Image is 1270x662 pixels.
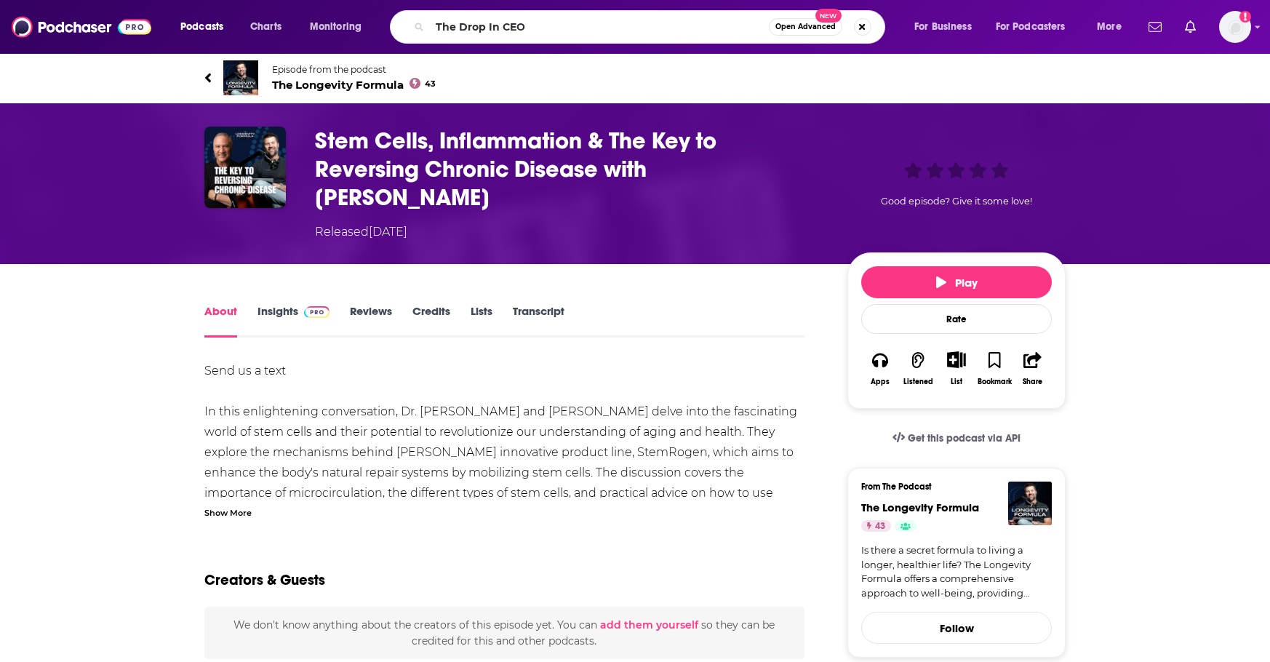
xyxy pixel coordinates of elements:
[412,304,450,338] a: Credits
[404,10,899,44] div: Search podcasts, credits, & more...
[881,196,1032,207] span: Good episode? Give it some love!
[908,432,1021,444] span: Get this podcast via API
[861,266,1052,298] button: Play
[600,619,698,631] button: add them yourself
[223,60,258,95] img: The Longevity Formula
[861,543,1052,600] a: Is there a secret formula to living a longer, healthier life? The Longevity Formula offers a comp...
[941,351,971,367] button: Show More Button
[903,378,933,386] div: Listened
[1219,11,1251,43] button: Show profile menu
[978,378,1012,386] div: Bookmark
[1179,15,1202,39] a: Show notifications dropdown
[861,501,979,514] a: The Longevity Formula
[204,60,1066,95] a: The Longevity FormulaEpisode from the podcastThe Longevity Formula43
[914,17,972,37] span: For Business
[936,276,978,290] span: Play
[899,342,937,395] button: Listened
[425,81,436,87] span: 43
[304,306,330,318] img: Podchaser Pro
[861,520,891,532] a: 43
[1023,378,1042,386] div: Share
[300,15,380,39] button: open menu
[986,15,1087,39] button: open menu
[815,9,842,23] span: New
[12,13,151,41] img: Podchaser - Follow, Share and Rate Podcasts
[996,17,1066,37] span: For Podcasters
[170,15,242,39] button: open menu
[881,420,1032,456] a: Get this podcast via API
[1014,342,1052,395] button: Share
[951,377,962,386] div: List
[1143,15,1167,39] a: Show notifications dropdown
[315,223,407,241] div: Released [DATE]
[775,23,836,31] span: Open Advanced
[257,304,330,338] a: InsightsPodchaser Pro
[204,127,286,208] img: Stem Cells, Inflammation & The Key to Reversing Chronic Disease with Christian Drapeau
[938,342,975,395] div: Show More ButtonList
[861,304,1052,334] div: Rate
[241,15,290,39] a: Charts
[233,618,775,647] span: We don't know anything about the creators of this episode yet . You can so they can be credited f...
[272,78,436,92] span: The Longevity Formula
[471,304,492,338] a: Lists
[204,304,237,338] a: About
[875,519,885,534] span: 43
[315,127,824,212] h1: Stem Cells, Inflammation & The Key to Reversing Chronic Disease with Christian Drapeau
[975,342,1013,395] button: Bookmark
[272,64,436,75] span: Episode from the podcast
[310,17,362,37] span: Monitoring
[1219,11,1251,43] span: Logged in as Ashley_Beenen
[180,17,223,37] span: Podcasts
[1087,15,1140,39] button: open menu
[1239,11,1251,23] svg: Add a profile image
[430,15,769,39] input: Search podcasts, credits, & more...
[250,17,281,37] span: Charts
[861,342,899,395] button: Apps
[904,15,990,39] button: open menu
[513,304,564,338] a: Transcript
[1219,11,1251,43] img: User Profile
[871,378,890,386] div: Apps
[861,612,1052,644] button: Follow
[1097,17,1122,37] span: More
[769,18,842,36] button: Open AdvancedNew
[204,571,325,589] h2: Creators & Guests
[861,482,1040,492] h3: From The Podcast
[350,304,392,338] a: Reviews
[204,364,286,378] a: Send us a text
[1008,482,1052,525] img: The Longevity Formula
